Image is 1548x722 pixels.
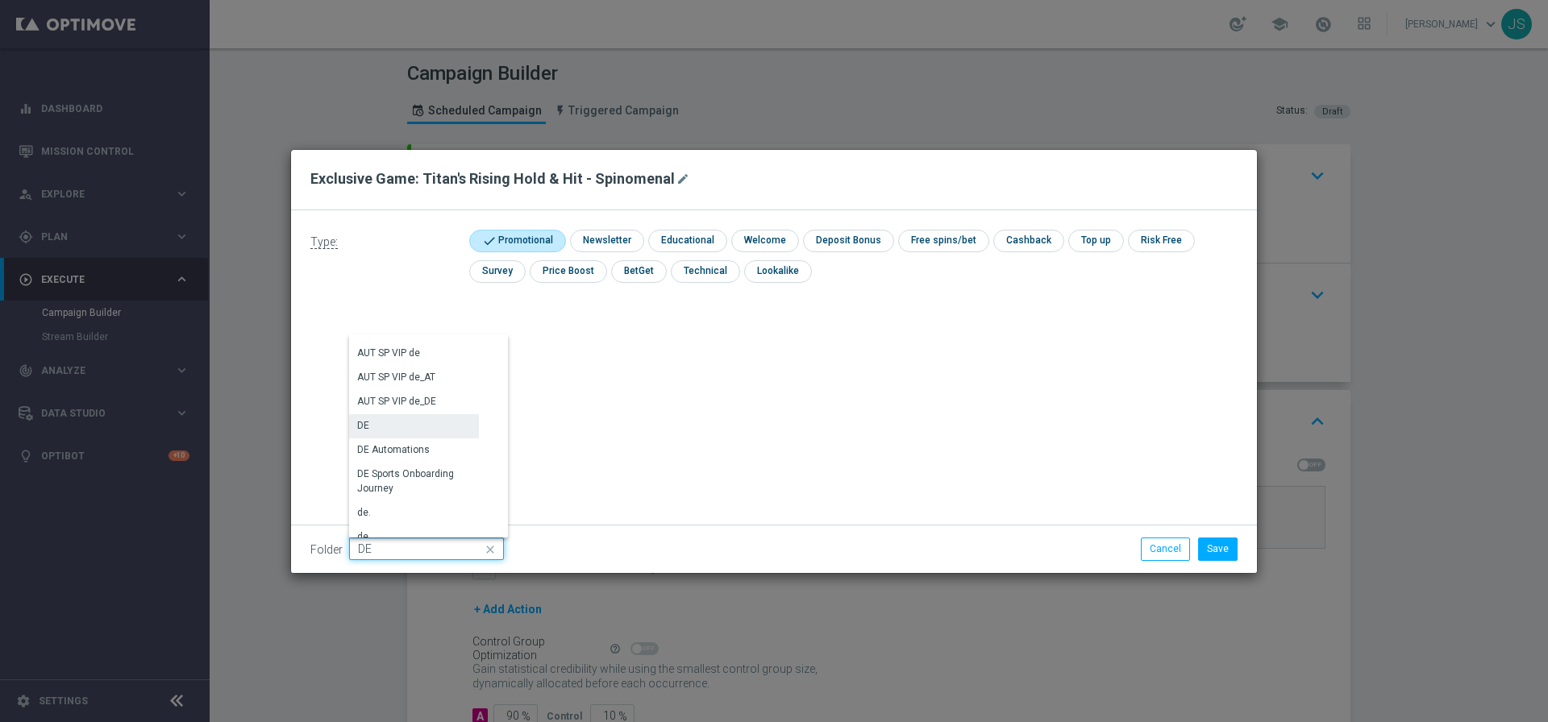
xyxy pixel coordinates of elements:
div: Press SPACE to select this row. [349,463,479,501]
i: close [483,538,499,561]
i: mode_edit [676,172,689,185]
div: de. [357,505,371,520]
div: AUT SP VIP de_AT [357,370,435,384]
div: de.. [357,529,373,544]
div: Press SPACE to select this row. [349,525,479,550]
button: Cancel [1141,537,1190,560]
button: mode_edit [675,169,695,189]
div: AUT SP VIP de_DE [357,394,436,409]
div: AUT SP VIP de [357,346,420,360]
div: Press SPACE to select this row. [349,438,479,463]
label: Folder [310,543,343,557]
div: Press SPACE to select this row. [349,414,479,438]
button: Save [1198,537,1238,560]
div: DE Automations [357,442,430,457]
input: Quick find [349,537,504,560]
div: Press SPACE to select this row. [349,501,479,525]
h2: Exclusive Game: Titan's Rising Hold & Hit - Spinomenal [310,169,675,189]
div: Press SPACE to select this row. [349,366,479,390]
div: DE Sports Onboarding Journey [357,467,471,496]
div: Press SPACE to select this row. [349,390,479,414]
span: Type: [310,235,338,249]
div: Press SPACE to select this row. [349,342,479,366]
div: DE [357,418,369,433]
